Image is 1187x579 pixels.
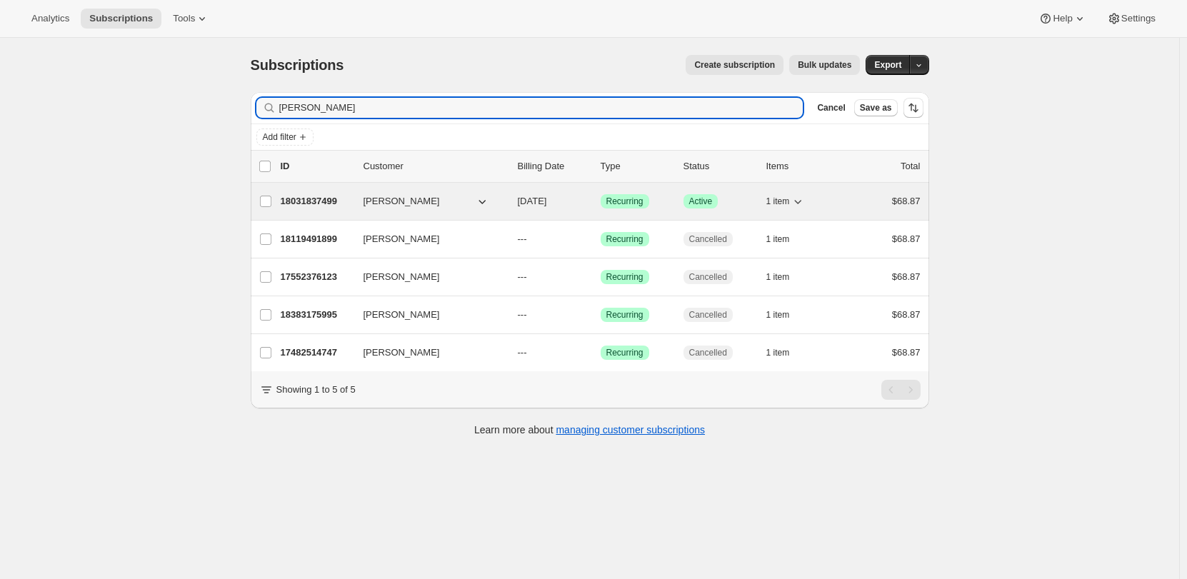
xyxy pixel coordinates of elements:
[881,380,921,400] nav: Pagination
[892,271,921,282] span: $68.87
[89,13,153,24] span: Subscriptions
[766,196,790,207] span: 1 item
[606,347,643,358] span: Recurring
[892,309,921,320] span: $68.87
[355,228,498,251] button: [PERSON_NAME]
[1098,9,1164,29] button: Settings
[686,55,783,75] button: Create subscription
[31,13,69,24] span: Analytics
[789,55,860,75] button: Bulk updates
[518,309,527,320] span: ---
[860,102,892,114] span: Save as
[281,270,352,284] p: 17552376123
[766,343,806,363] button: 1 item
[694,59,775,71] span: Create subscription
[364,194,440,208] span: [PERSON_NAME]
[766,309,790,321] span: 1 item
[281,343,921,363] div: 17482514747[PERSON_NAME]---SuccessRecurringCancelled1 item$68.87
[364,270,440,284] span: [PERSON_NAME]
[903,98,923,118] button: Sort the results
[766,267,806,287] button: 1 item
[766,233,790,245] span: 1 item
[866,55,910,75] button: Export
[355,266,498,288] button: [PERSON_NAME]
[817,102,845,114] span: Cancel
[689,271,727,283] span: Cancelled
[1030,9,1095,29] button: Help
[689,347,727,358] span: Cancelled
[281,159,352,173] p: ID
[355,303,498,326] button: [PERSON_NAME]
[518,233,527,244] span: ---
[892,196,921,206] span: $68.87
[276,383,356,397] p: Showing 1 to 5 of 5
[606,196,643,207] span: Recurring
[281,267,921,287] div: 17552376123[PERSON_NAME]---SuccessRecurringCancelled1 item$68.87
[281,159,921,173] div: IDCustomerBilling DateTypeStatusItemsTotal
[164,9,218,29] button: Tools
[606,271,643,283] span: Recurring
[281,346,352,360] p: 17482514747
[355,341,498,364] button: [PERSON_NAME]
[355,190,498,213] button: [PERSON_NAME]
[1053,13,1072,24] span: Help
[281,191,921,211] div: 18031837499[PERSON_NAME][DATE]SuccessRecurringSuccessActive1 item$68.87
[518,196,547,206] span: [DATE]
[518,347,527,358] span: ---
[766,191,806,211] button: 1 item
[901,159,920,173] p: Total
[606,309,643,321] span: Recurring
[263,131,296,143] span: Add filter
[251,57,344,73] span: Subscriptions
[854,99,898,116] button: Save as
[364,159,506,173] p: Customer
[173,13,195,24] span: Tools
[281,308,352,322] p: 18383175995
[279,98,803,118] input: Filter subscribers
[689,196,713,207] span: Active
[81,9,161,29] button: Subscriptions
[892,347,921,358] span: $68.87
[766,159,838,173] div: Items
[281,305,921,325] div: 18383175995[PERSON_NAME]---SuccessRecurringCancelled1 item$68.87
[601,159,672,173] div: Type
[874,59,901,71] span: Export
[1121,13,1156,24] span: Settings
[281,194,352,208] p: 18031837499
[811,99,851,116] button: Cancel
[23,9,78,29] button: Analytics
[256,129,314,146] button: Add filter
[606,233,643,245] span: Recurring
[766,305,806,325] button: 1 item
[281,232,352,246] p: 18119491899
[689,309,727,321] span: Cancelled
[766,229,806,249] button: 1 item
[892,233,921,244] span: $68.87
[766,347,790,358] span: 1 item
[689,233,727,245] span: Cancelled
[364,232,440,246] span: [PERSON_NAME]
[683,159,755,173] p: Status
[518,271,527,282] span: ---
[364,308,440,322] span: [PERSON_NAME]
[518,159,589,173] p: Billing Date
[798,59,851,71] span: Bulk updates
[766,271,790,283] span: 1 item
[556,424,705,435] a: managing customer subscriptions
[474,423,705,437] p: Learn more about
[281,229,921,249] div: 18119491899[PERSON_NAME]---SuccessRecurringCancelled1 item$68.87
[364,346,440,360] span: [PERSON_NAME]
